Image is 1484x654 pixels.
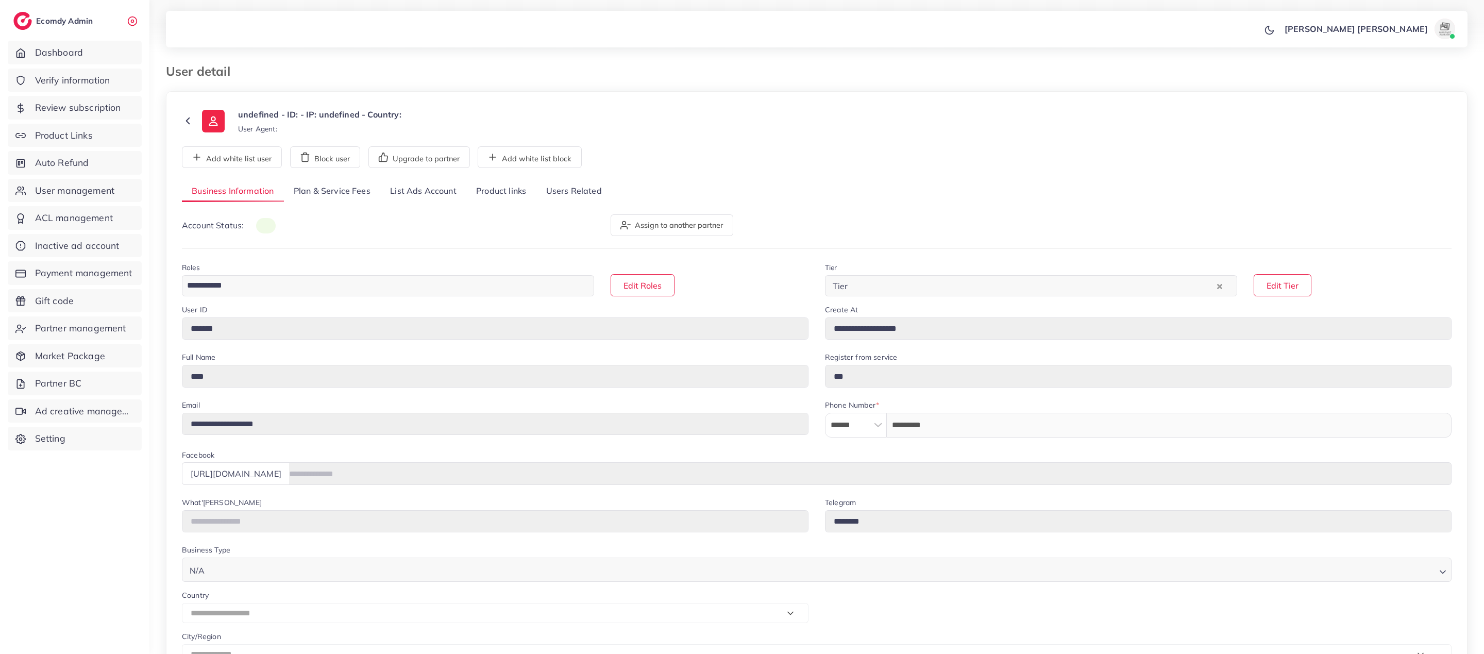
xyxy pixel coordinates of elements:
[1279,19,1459,39] a: [PERSON_NAME] [PERSON_NAME]avatar
[8,96,142,120] a: Review subscription
[182,275,594,296] div: Search for option
[182,497,262,508] label: What'[PERSON_NAME]
[35,405,134,418] span: Ad creative management
[35,294,74,308] span: Gift code
[825,352,897,362] label: Register from service
[35,322,126,335] span: Partner management
[35,129,93,142] span: Product Links
[1435,19,1455,39] img: avatar
[35,101,121,114] span: Review subscription
[166,64,239,79] h3: User detail
[831,278,850,294] span: Tier
[182,631,221,642] label: City/Region
[8,316,142,340] a: Partner management
[611,274,674,296] button: Edit Roles
[478,146,582,168] button: Add white list block
[8,206,142,230] a: ACL management
[8,344,142,368] a: Market Package
[208,561,1435,578] input: Search for option
[536,180,611,203] a: Users Related
[35,349,105,363] span: Market Package
[182,462,290,484] div: [URL][DOMAIN_NAME]
[238,108,401,121] p: undefined - ID: - IP: undefined - Country:
[35,432,65,445] span: Setting
[825,497,856,508] label: Telegram
[825,262,837,273] label: Tier
[466,180,536,203] a: Product links
[35,46,83,59] span: Dashboard
[35,184,114,197] span: User management
[182,219,276,232] p: Account Status:
[182,545,230,555] label: Business Type
[238,124,277,134] small: User Agent:
[13,12,32,30] img: logo
[8,372,142,395] a: Partner BC
[182,352,215,362] label: Full Name
[825,305,858,315] label: Create At
[290,146,360,168] button: Block user
[8,261,142,285] a: Payment management
[182,450,214,460] label: Facebook
[35,74,110,87] span: Verify information
[182,262,200,273] label: Roles
[8,399,142,423] a: Ad creative management
[183,278,581,294] input: Search for option
[8,289,142,313] a: Gift code
[8,179,142,203] a: User management
[35,377,82,390] span: Partner BC
[35,239,120,253] span: Inactive ad account
[368,146,470,168] button: Upgrade to partner
[13,12,95,30] a: logoEcomdy Admin
[851,278,1215,294] input: Search for option
[188,563,207,578] span: N/A
[8,41,142,64] a: Dashboard
[825,275,1237,296] div: Search for option
[8,69,142,92] a: Verify information
[284,180,380,203] a: Plan & Service Fees
[35,156,89,170] span: Auto Refund
[1217,280,1222,292] button: Clear Selected
[8,124,142,147] a: Product Links
[35,211,113,225] span: ACL management
[182,590,209,600] label: Country
[1285,23,1428,35] p: [PERSON_NAME] [PERSON_NAME]
[36,16,95,26] h2: Ecomdy Admin
[182,305,207,315] label: User ID
[8,151,142,175] a: Auto Refund
[8,234,142,258] a: Inactive ad account
[1254,274,1311,296] button: Edit Tier
[182,400,200,410] label: Email
[380,180,466,203] a: List Ads Account
[825,400,879,410] label: Phone Number
[611,214,733,236] button: Assign to another partner
[182,180,284,203] a: Business Information
[8,427,142,450] a: Setting
[182,146,282,168] button: Add white list user
[182,558,1452,582] div: Search for option
[202,110,225,132] img: ic-user-info.36bf1079.svg
[35,266,132,280] span: Payment management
